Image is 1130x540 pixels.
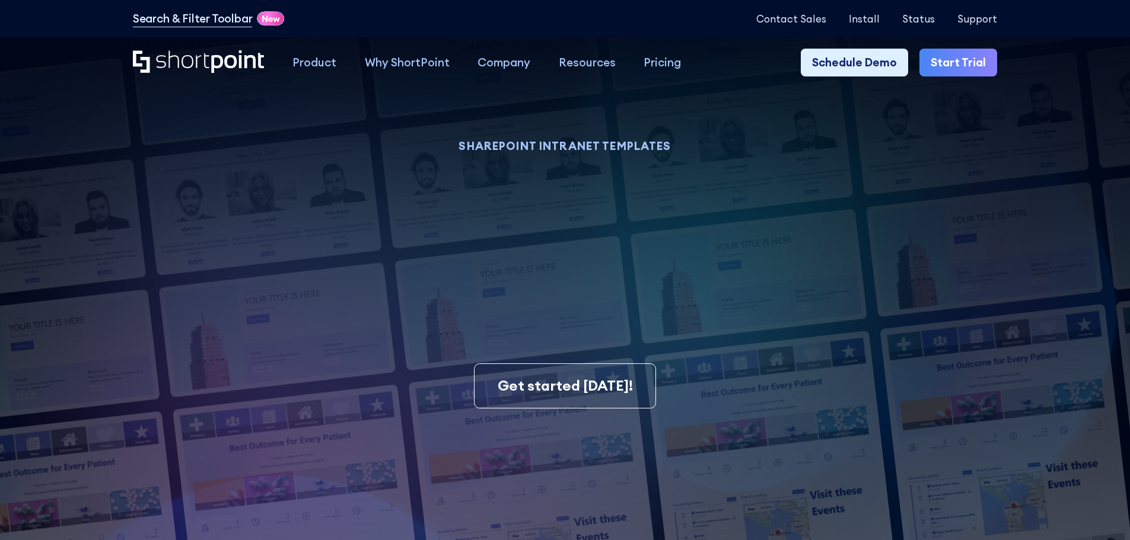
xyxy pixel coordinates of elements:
[133,10,253,27] a: Search & Filter Toolbar
[801,49,908,77] a: Schedule Demo
[133,50,264,75] a: Home
[463,49,545,77] a: Company
[278,49,351,77] a: Product
[957,13,997,24] a: Support
[365,54,450,71] div: Why ShortPoint
[498,375,633,397] div: Get started [DATE]!
[474,363,655,408] a: Get started [DATE]!
[644,54,681,71] div: Pricing
[630,49,696,77] a: Pricing
[351,49,464,77] a: Why ShortPoint
[559,54,616,71] div: Resources
[902,13,935,24] a: Status
[919,49,997,77] a: Start Trial
[545,49,630,77] a: Resources
[756,13,826,24] a: Contact Sales
[849,13,880,24] a: Install
[478,54,530,71] div: Company
[234,141,895,151] h1: SHAREPOINT INTRANET TEMPLATES
[292,54,336,71] div: Product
